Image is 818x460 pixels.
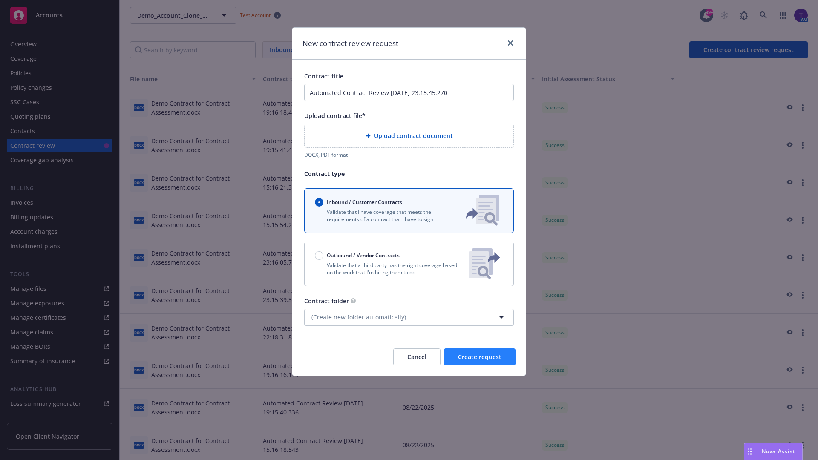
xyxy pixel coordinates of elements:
[304,151,514,158] div: DOCX, PDF format
[407,353,426,361] span: Cancel
[304,124,514,148] div: Upload contract document
[304,169,514,178] p: Contract type
[315,208,452,223] p: Validate that I have coverage that meets the requirements of a contract that I have to sign
[393,348,441,365] button: Cancel
[458,353,501,361] span: Create request
[374,131,453,140] span: Upload contract document
[304,297,349,305] span: Contract folder
[762,448,795,455] span: Nova Assist
[744,443,803,460] button: Nova Assist
[315,262,462,276] p: Validate that a third party has the right coverage based on the work that I'm hiring them to do
[304,112,366,120] span: Upload contract file*
[315,251,323,260] input: Outbound / Vendor Contracts
[304,241,514,286] button: Outbound / Vendor ContractsValidate that a third party has the right coverage based on the work t...
[302,38,398,49] h1: New contract review request
[311,313,406,322] span: (Create new folder automatically)
[744,443,755,460] div: Drag to move
[304,84,514,101] input: Enter a title for this contract
[444,348,516,365] button: Create request
[315,198,323,207] input: Inbound / Customer Contracts
[327,198,402,206] span: Inbound / Customer Contracts
[304,309,514,326] button: (Create new folder automatically)
[505,38,516,48] a: close
[304,188,514,233] button: Inbound / Customer ContractsValidate that I have coverage that meets the requirements of a contra...
[304,72,343,80] span: Contract title
[327,252,400,259] span: Outbound / Vendor Contracts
